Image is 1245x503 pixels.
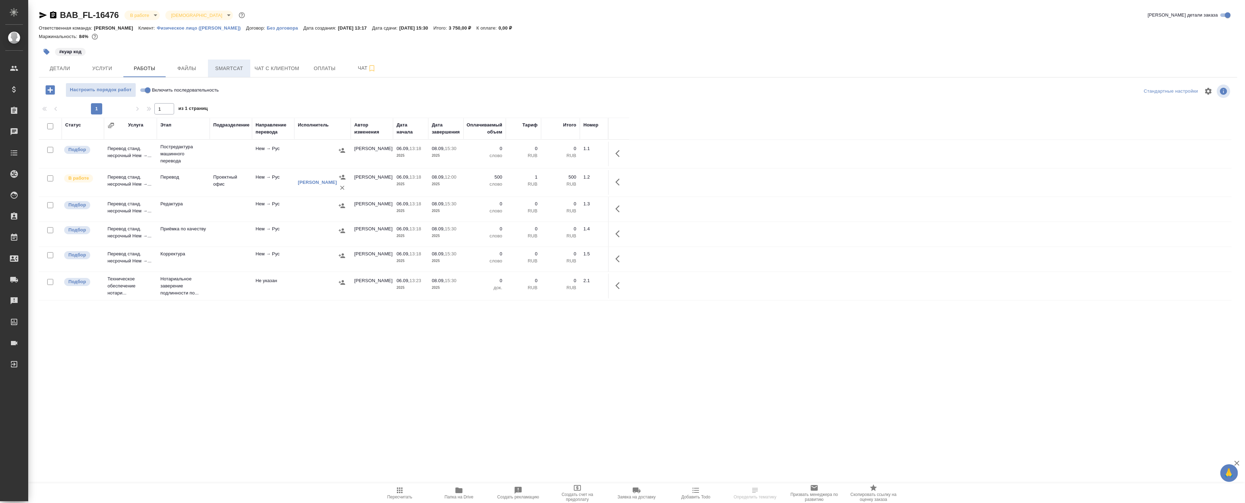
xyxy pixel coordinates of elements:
[432,174,445,180] p: 08.09,
[267,25,303,31] a: Без договора
[397,251,410,256] p: 06.09,
[60,10,119,20] a: BAB_FL-16476
[68,146,86,153] p: Подбор
[509,277,538,284] p: 0
[432,251,445,256] p: 08.09,
[432,181,460,188] p: 2025
[545,250,576,257] p: 0
[666,483,725,503] button: Добавить Todo
[467,225,502,232] p: 0
[467,232,502,240] p: слово
[611,200,628,217] button: Здесь прячутся важные кнопки
[548,483,607,503] button: Создать счет на предоплату
[432,207,460,215] p: 2025
[39,44,54,60] button: Добавить тэг
[303,25,338,31] p: Дата создания:
[611,174,628,191] button: Здесь прячутся важные кнопки
[583,174,605,181] div: 1.2
[370,483,429,503] button: Пересчитать
[467,181,502,188] p: слово
[68,201,86,209] p: Подбор
[583,145,605,152] div: 1.1
[351,247,393,272] td: [PERSON_NAME]
[477,25,499,31] p: К оплате:
[397,207,425,215] p: 2025
[467,277,502,284] p: 0
[68,278,86,285] p: Подбор
[725,483,785,503] button: Определить тематику
[848,492,899,502] span: Скопировать ссылку на оценку заказа
[157,25,246,31] a: Физическое лицо ([PERSON_NAME])
[509,257,538,265] p: RUB
[1220,464,1238,482] button: 🙏
[368,64,376,73] svg: Подписаться
[104,142,157,166] td: Перевод станд. несрочный Нем →...
[104,170,157,195] td: Перевод станд. несрочный Нем →...
[104,197,157,222] td: Перевод станд. несрочный Нем →...
[351,142,393,166] td: [PERSON_NAME]
[397,232,425,240] p: 2025
[170,64,204,73] span: Файлы
[63,250,100,260] div: Можно подбирать исполнителей
[509,174,538,181] p: 1
[444,495,473,499] span: Папка на Drive
[43,64,77,73] span: Детали
[397,181,425,188] p: 2025
[337,145,347,156] button: Назначить
[160,122,171,129] div: Этап
[509,181,538,188] p: RUB
[178,104,208,114] span: из 1 страниц
[467,145,502,152] p: 0
[1217,85,1232,98] span: Посмотреть информацию
[124,11,160,20] div: В работе
[1148,12,1218,19] span: [PERSON_NAME] детали заказа
[63,145,100,155] div: Можно подбирать исполнителей
[252,222,294,247] td: Нем → Рус
[41,83,60,97] button: Добавить работу
[445,146,456,151] p: 15:30
[210,170,252,195] td: Проектный офис
[509,207,538,215] p: RUB
[351,170,393,195] td: [PERSON_NAME]
[237,11,246,20] button: Доп статусы указывают на важность/срочность заказа
[445,174,456,180] p: 12:00
[298,122,329,129] div: Исполнитель
[254,64,299,73] span: Чат с клиентом
[432,284,460,291] p: 2025
[410,278,421,283] p: 13:23
[90,32,99,41] button: 500.00 RUB;
[467,284,502,291] p: док.
[432,122,460,136] div: Дата завершения
[387,495,412,499] span: Пересчитать
[583,200,605,207] div: 1.3
[410,226,421,231] p: 13:18
[545,257,576,265] p: RUB
[607,483,666,503] button: Заявка на доставку
[545,145,576,152] p: 0
[489,483,548,503] button: Создать рекламацию
[509,225,538,232] p: 0
[445,201,456,206] p: 15:30
[583,250,605,257] div: 1.5
[54,48,86,54] span: куар код
[397,284,425,291] p: 2025
[397,278,410,283] p: 06.09,
[68,226,86,234] p: Подбор
[467,207,502,215] p: слово
[337,250,347,261] button: Назначить
[397,122,425,136] div: Дата начала
[160,250,206,257] p: Корректура
[397,257,425,265] p: 2025
[128,64,161,73] span: Работы
[545,152,576,159] p: RUB
[165,11,233,20] div: В работе
[104,247,157,272] td: Перевод станд. несрочный Нем →...
[337,172,348,182] button: Назначить
[434,25,449,31] p: Итого:
[351,274,393,298] td: [PERSON_NAME]
[449,25,477,31] p: 3 750,00 ₽
[498,25,517,31] p: 0,00 ₽
[583,122,599,129] div: Номер
[397,146,410,151] p: 06.09,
